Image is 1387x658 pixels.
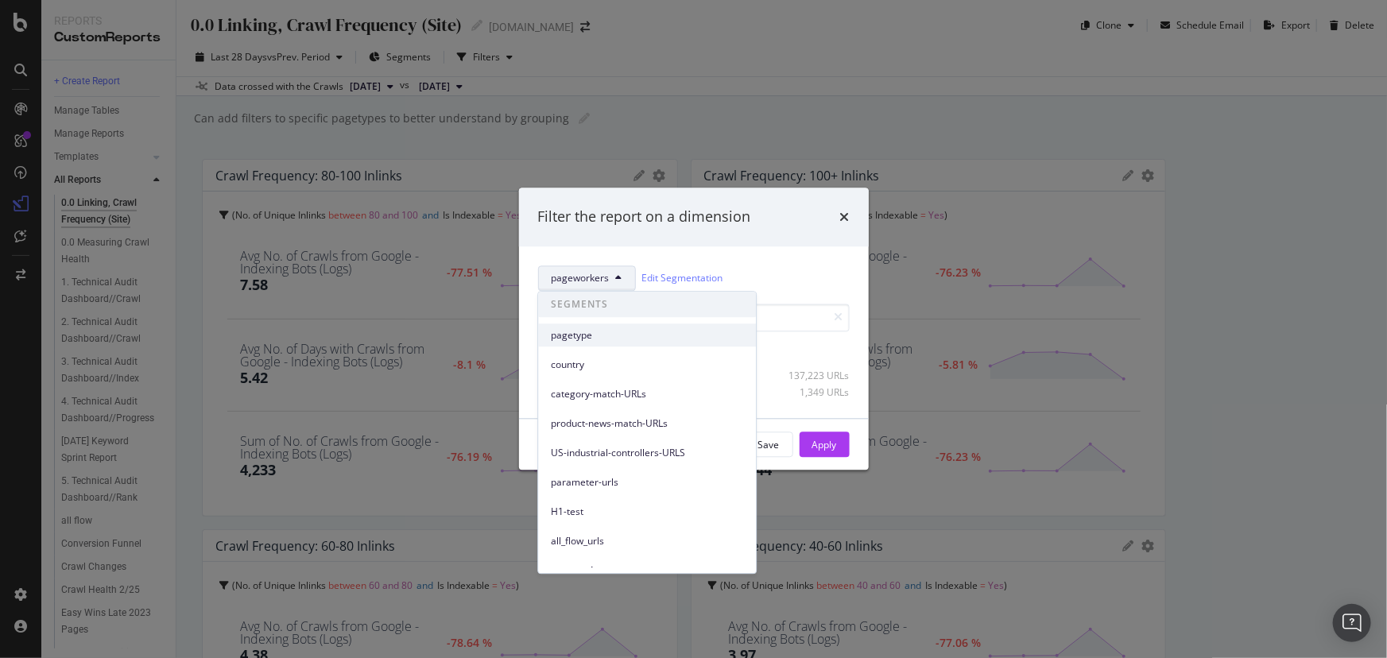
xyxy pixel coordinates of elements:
a: Edit Segmentation [642,270,723,287]
div: Open Intercom Messenger [1333,604,1371,642]
div: Filter the report on a dimension [538,207,751,227]
span: parameter-urls [551,475,743,490]
span: all_flow_urls [551,534,743,548]
button: Apply [800,432,850,458]
span: pageworkers [551,563,743,578]
div: times [840,207,850,227]
span: country [551,358,743,372]
div: 137,223 URLs [772,369,850,382]
span: H1-test [551,505,743,519]
span: US-industrial-controllers-URLS [551,446,743,460]
span: SEGMENTS [538,292,756,317]
span: category-match-URLs [551,387,743,401]
div: 1,349 URLs [772,385,850,399]
div: modal [519,188,869,470]
span: product-news-match-URLs [551,416,743,431]
span: pageworkers [552,272,610,285]
span: pagetype [551,328,743,343]
div: Apply [812,438,837,451]
button: pageworkers [538,265,636,291]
